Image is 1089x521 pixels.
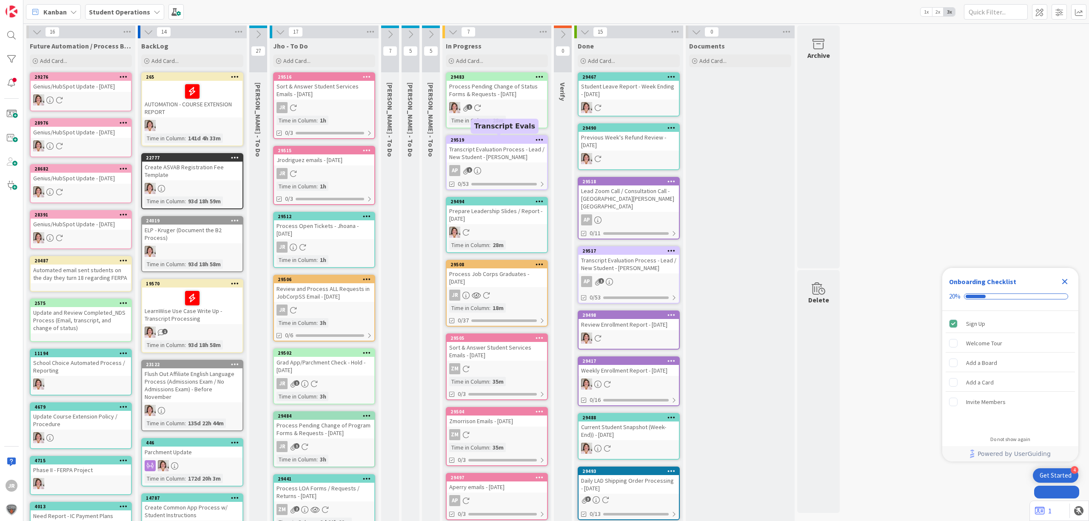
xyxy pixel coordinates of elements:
[447,408,547,427] div: 29504Zmorrison Emails - [DATE]
[579,153,679,164] div: EW
[285,194,293,203] span: 0/3
[966,397,1006,407] div: Invite Members
[581,102,592,113] img: EW
[274,475,374,483] div: 29441
[142,439,242,458] div: 446Parchment Update
[145,120,156,131] img: EW
[579,178,679,212] div: 29518Lead Zoom Call / Consultation Call - [GEOGRAPHIC_DATA][PERSON_NAME][GEOGRAPHIC_DATA]
[142,280,242,288] div: 19570
[446,42,482,50] span: In Progress
[146,281,242,287] div: 19570
[277,305,288,316] div: JR
[145,259,185,269] div: Time in Column
[449,165,460,176] div: AP
[942,311,1078,430] div: Checklist items
[31,357,131,376] div: School Choice Automated Process / Reporting
[186,134,223,143] div: 141d 4h 33m
[274,147,374,154] div: 29515
[447,136,547,144] div: 29519
[1058,275,1072,288] div: Close Checklist
[31,299,131,307] div: 2575
[274,154,374,165] div: Jrodriguez emails - [DATE]
[31,503,131,510] div: 4013
[278,148,374,154] div: 29515
[186,340,223,350] div: 93d 18h 58m
[31,457,131,475] div: 4715Phase II - FERPA Project
[277,168,288,179] div: JR
[31,211,131,219] div: 28391
[946,393,1075,411] div: Invite Members is incomplete.
[449,303,489,313] div: Time in Column
[944,8,955,16] span: 3x
[145,246,156,257] img: EW
[274,213,374,220] div: 29512
[34,350,131,356] div: 11194
[403,46,418,56] span: 5
[145,183,156,194] img: EW
[33,140,44,151] img: EW
[581,214,592,225] div: AP
[559,83,567,101] span: Verify
[467,104,472,110] span: 1
[318,116,328,125] div: 1h
[579,319,679,330] div: Review Enrollment Report - [DATE]
[579,357,679,365] div: 29417
[449,227,460,238] img: EW
[34,258,131,264] div: 20487
[593,27,607,37] span: 15
[447,290,547,301] div: JR
[31,257,131,283] div: 20487Automated email sent students on the day they turn 18 regarding FERPA
[274,378,374,389] div: JR
[40,57,67,65] span: Add Card...
[31,299,131,333] div: 2575Update and Review Completed_NDS Process (Email, transcript, and change of status)
[146,74,242,80] div: 265
[146,218,242,224] div: 24019
[449,240,489,250] div: Time in Column
[704,27,719,37] span: 0
[318,255,328,265] div: 1h
[31,307,131,333] div: Update and Review Completed_NDS Process (Email, transcript, and change of status)
[579,81,679,100] div: Student Leave Report - Week Ending - [DATE]
[579,214,679,225] div: AP
[316,255,318,265] span: :
[6,6,17,17] img: Visit kanbanzone.com
[461,27,476,37] span: 7
[458,316,469,325] span: 0/37
[31,403,131,430] div: 4679Update Course Extension Policy / Procedure
[185,134,186,143] span: :
[966,338,1002,348] div: Welcome Tour
[285,331,293,340] span: 0/6
[588,57,615,65] span: Add Card...
[34,212,131,218] div: 28391
[45,27,60,37] span: 16
[34,166,131,172] div: 28682
[1071,466,1078,474] div: 4
[449,102,460,113] img: EW
[427,83,435,157] span: Amanda - To Do
[274,73,374,81] div: 29516
[142,361,242,402] div: 23122Flush Out Affiliate English Language Process (Admissions Exam / No Admissions Exam) - Before...
[274,81,374,100] div: Sort & Answer Student Services Emails - [DATE]
[450,335,547,341] div: 29505
[447,81,547,100] div: Process Pending Change of Status Forms & Requests - [DATE]
[490,303,506,313] div: 18m
[581,379,592,390] img: EW
[581,153,592,164] img: EW
[33,232,44,243] img: EW
[277,182,316,191] div: Time in Column
[33,94,44,105] img: EW
[582,248,679,254] div: 29517
[142,246,242,257] div: EW
[273,42,308,50] span: Jho - To Do
[579,102,679,113] div: EW
[447,73,547,81] div: 29483
[386,83,394,157] span: Zaida - To Do
[590,229,601,238] span: 0/11
[489,303,490,313] span: :
[31,265,131,283] div: Automated email sent students on the day they turn 18 regarding FERPA
[34,74,131,80] div: 29276
[278,214,374,219] div: 29512
[450,137,547,143] div: 29519
[579,73,679,100] div: 29467Student Leave Report - Week Ending - [DATE]
[274,412,374,420] div: 29484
